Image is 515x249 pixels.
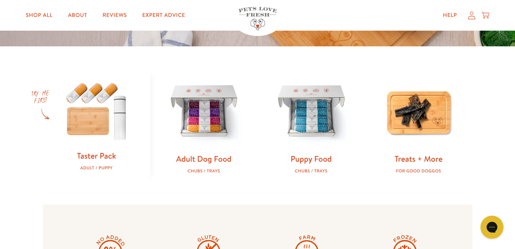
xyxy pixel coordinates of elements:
[136,8,191,23] a: Expert Advice
[176,153,231,164] a: Adult Dog Food
[239,7,277,30] img: Pets Love Fresh
[291,153,332,164] a: Puppy Food
[377,169,460,174] div: For good doggos
[163,169,245,174] div: Chubs / Trays
[55,165,138,170] div: Adult / Puppy
[477,213,507,241] iframe: Gorgias live chat messenger
[437,8,463,23] a: Help
[395,153,443,164] a: Treats + More
[77,150,116,161] a: Taster Pack
[270,169,353,174] div: Chubs / Trays
[62,8,93,23] a: About
[20,8,59,23] a: Shop All
[96,8,133,23] a: Reviews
